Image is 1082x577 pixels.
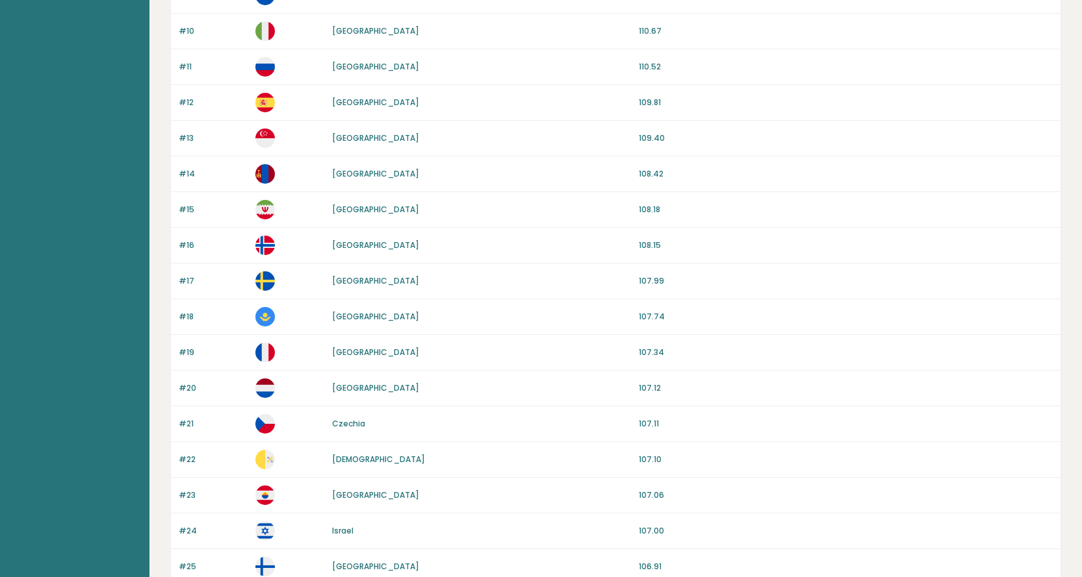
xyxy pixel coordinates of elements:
p: #18 [179,311,248,323]
p: #20 [179,382,248,394]
p: 108.15 [639,239,1053,251]
img: cz.svg [255,414,275,434]
a: [GEOGRAPHIC_DATA] [332,347,419,358]
p: #25 [179,561,248,572]
a: [GEOGRAPHIC_DATA] [332,132,419,143]
a: [DEMOGRAPHIC_DATA] [332,454,425,465]
p: 109.81 [639,97,1053,108]
p: 110.52 [639,61,1053,73]
p: #13 [179,132,248,144]
a: [GEOGRAPHIC_DATA] [332,382,419,393]
p: #15 [179,204,248,215]
p: #22 [179,454,248,465]
p: #24 [179,525,248,537]
p: 107.12 [639,382,1053,394]
a: [GEOGRAPHIC_DATA] [332,168,419,179]
img: sg.svg [255,129,275,148]
a: Czechia [332,418,365,429]
p: #10 [179,25,248,37]
p: 108.42 [639,168,1053,180]
a: [GEOGRAPHIC_DATA] [332,239,419,251]
p: 108.18 [639,204,1053,215]
p: #14 [179,168,248,180]
p: 107.06 [639,489,1053,501]
p: 106.91 [639,561,1053,572]
img: fr.svg [255,343,275,362]
p: 107.34 [639,347,1053,358]
img: pf.svg [255,485,275,505]
p: #17 [179,275,248,287]
p: 107.00 [639,525,1053,537]
p: 107.74 [639,311,1053,323]
a: [GEOGRAPHIC_DATA] [332,561,419,572]
img: il.svg [255,521,275,541]
p: #23 [179,489,248,501]
img: se.svg [255,271,275,291]
img: fi.svg [255,557,275,576]
img: ru.svg [255,57,275,77]
a: Israel [332,525,354,536]
p: 110.67 [639,25,1053,37]
p: 107.99 [639,275,1053,287]
p: #21 [179,418,248,430]
img: kz.svg [255,307,275,326]
p: 107.11 [639,418,1053,430]
img: mn.svg [255,164,275,184]
a: [GEOGRAPHIC_DATA] [332,61,419,72]
p: 107.10 [639,454,1053,465]
img: es.svg [255,93,275,112]
p: #11 [179,61,248,73]
a: [GEOGRAPHIC_DATA] [332,275,419,286]
a: [GEOGRAPHIC_DATA] [332,97,419,108]
a: [GEOGRAPHIC_DATA] [332,204,419,215]
p: 109.40 [639,132,1053,144]
p: #12 [179,97,248,108]
img: no.svg [255,236,275,255]
a: [GEOGRAPHIC_DATA] [332,489,419,500]
img: ir.svg [255,200,275,219]
a: [GEOGRAPHIC_DATA] [332,25,419,36]
p: #19 [179,347,248,358]
img: va.svg [255,450,275,469]
a: [GEOGRAPHIC_DATA] [332,311,419,322]
p: #16 [179,239,248,251]
img: it.svg [255,21,275,41]
img: nl.svg [255,378,275,398]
